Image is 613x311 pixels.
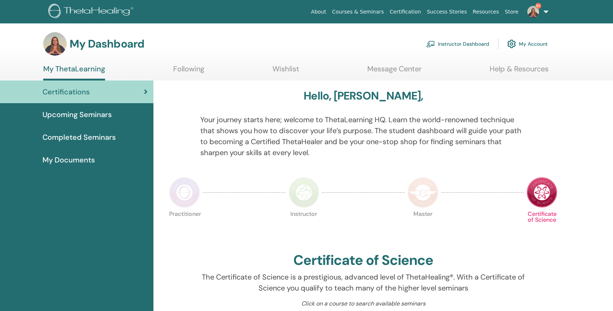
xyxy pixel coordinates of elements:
a: About [308,5,329,19]
a: Wishlist [272,64,299,79]
img: Certificate of Science [527,177,557,208]
p: Practitioner [169,211,200,242]
span: Certifications [42,86,90,97]
img: cog.svg [507,38,516,50]
span: My Documents [42,154,95,165]
a: Store [502,5,521,19]
img: default.jpg [527,6,539,18]
a: Success Stories [424,5,470,19]
p: Click on a course to search available seminars [200,299,527,308]
p: Instructor [289,211,319,242]
span: Upcoming Seminars [42,109,112,120]
img: default.jpg [43,32,67,56]
a: My ThetaLearning [43,64,105,80]
a: Message Center [367,64,421,79]
img: Instructor [289,177,319,208]
a: Courses & Seminars [329,5,387,19]
p: The Certificate of Science is a prestigious, advanced level of ThetaHealing®. With a Certificate ... [200,271,527,293]
h2: Certificate of Science [293,252,433,269]
h3: My Dashboard [70,37,144,50]
img: Master [408,177,438,208]
a: Following [173,64,204,79]
a: Resources [470,5,502,19]
p: Your journey starts here; welcome to ThetaLearning HQ. Learn the world-renowned technique that sh... [200,114,527,158]
span: Completed Seminars [42,132,116,143]
a: Instructor Dashboard [426,36,489,52]
img: chalkboard-teacher.svg [426,41,435,47]
h3: Hello, [PERSON_NAME], [304,89,423,102]
p: Master [408,211,438,242]
span: 9+ [535,3,541,9]
a: My Account [507,36,548,52]
a: Help & Resources [490,64,549,79]
img: Practitioner [169,177,200,208]
a: Certification [387,5,424,19]
p: Certificate of Science [527,211,557,242]
img: logo.png [48,4,136,20]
